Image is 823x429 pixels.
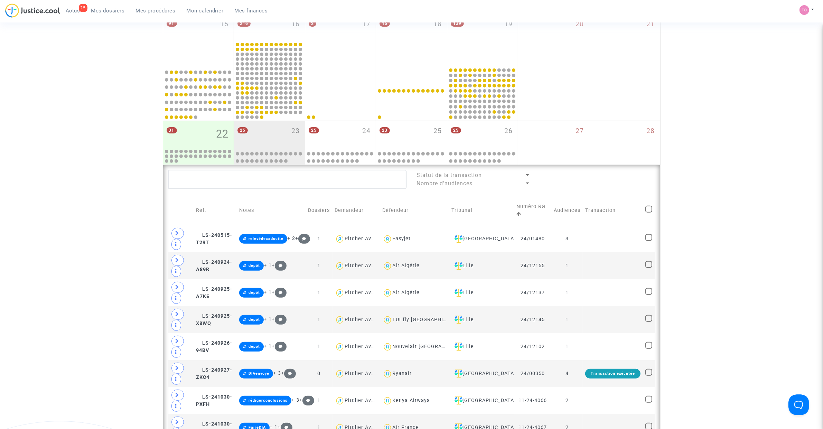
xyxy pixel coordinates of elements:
span: 17 [362,19,371,29]
span: 139 [451,20,464,27]
span: + [272,262,287,268]
td: 1 [551,333,583,360]
span: DIAenvoyé [249,371,269,376]
div: Air Algérie [392,290,420,296]
img: fe1f3729a2b880d5091b466bdc4f5af5 [799,5,809,15]
div: mercredi septembre 17, 2 events, click to expand [305,14,376,66]
span: Statut de la transaction [417,172,482,178]
img: icon-user.svg [383,315,393,325]
td: Audiences [551,196,583,225]
img: icon-user.svg [383,261,393,271]
td: 4 [551,360,583,387]
img: icon-user.svg [383,369,393,379]
div: mardi septembre 16, 216 events, click to expand [234,14,305,41]
td: 24/12102 [514,333,551,360]
img: icon-faciliter-sm.svg [455,343,463,351]
span: 2 [309,20,316,27]
span: LS-240925-X8WQ [196,313,232,327]
td: 24/12145 [514,306,551,333]
div: Easyjet [392,236,411,242]
span: + [272,289,287,295]
div: Pitcher Avocat [345,398,383,403]
img: icon-user.svg [335,261,345,271]
a: Mon calendrier [181,6,229,16]
a: Mes finances [229,6,273,16]
div: samedi septembre 20 [518,14,589,121]
span: + [281,370,296,376]
span: LS-240927-ZKC4 [196,367,232,381]
span: + 1 [264,262,272,268]
span: 19 [504,19,513,29]
span: LS-240926-94BV [196,340,232,354]
span: 91 [167,20,177,27]
span: 22 [216,126,228,142]
img: icon-faciliter-sm.svg [455,289,463,297]
span: relevédecaducité [249,236,283,241]
div: vendredi septembre 26, 25 events, click to expand [447,121,518,148]
td: Transaction [583,196,643,225]
div: jeudi septembre 18, 15 events, click to expand [376,14,447,66]
td: 1 [306,279,333,306]
span: 25 [237,127,248,133]
div: mercredi septembre 24, 25 events, click to expand [305,121,376,148]
td: 1 [306,387,333,414]
a: Mes dossiers [86,6,130,16]
td: Dossiers [306,196,333,225]
div: samedi septembre 27 [518,121,589,165]
span: + 1 [264,343,272,349]
span: 15 [380,20,390,27]
span: LS-240925-A7KE [196,286,232,300]
div: [GEOGRAPHIC_DATA] [452,370,512,378]
span: Mes procédures [136,8,176,14]
span: LS-240515-T29T [196,232,232,246]
span: rédigerconclusions [249,398,288,403]
div: Nouvelair [GEOGRAPHIC_DATA] [392,344,472,349]
td: 24/12155 [514,252,551,279]
img: icon-user.svg [335,369,345,379]
span: Mes finances [235,8,268,14]
td: 11-24-4066 [514,387,551,414]
span: Actus [66,8,80,14]
td: Défendeur [380,196,449,225]
div: lundi septembre 15, 91 events, click to expand [163,14,234,66]
td: 24/00350 [514,360,551,387]
span: 18 [433,19,442,29]
td: 1 [551,252,583,279]
div: dimanche septembre 28 [589,121,660,165]
div: TUI fly [GEOGRAPHIC_DATA] [392,317,464,323]
span: 216 [237,20,251,27]
span: dépôt [249,263,260,268]
div: Lille [452,262,512,270]
td: 1 [306,252,333,279]
td: 1 [306,225,333,252]
span: 25 [309,127,319,133]
div: Pitcher Avocat [345,236,383,242]
img: icon-faciliter-sm.svg [455,397,463,405]
img: icon-user.svg [335,342,345,352]
span: dépôt [249,317,260,322]
td: 3 [551,225,583,252]
td: 24/12137 [514,279,551,306]
img: icon-user.svg [335,315,345,325]
span: Mon calendrier [187,8,224,14]
span: dépôt [249,344,260,349]
img: icon-user.svg [383,234,393,244]
td: Tribunal [449,196,514,225]
div: Transaction exécutée [585,369,640,379]
div: Pitcher Avocat [345,371,383,376]
span: 23 [380,127,390,133]
td: 1 [551,279,583,306]
div: Ryanair [392,371,412,376]
div: mardi septembre 23, 25 events, click to expand [234,121,305,148]
div: jeudi septembre 25, 23 events, click to expand [376,121,447,148]
div: Pitcher Avocat [345,290,383,296]
img: icon-user.svg [383,342,393,352]
span: LS-240924-A89R [196,259,232,273]
img: icon-faciliter-sm.svg [455,316,463,324]
img: icon-user.svg [335,288,345,298]
span: + [272,316,287,322]
span: 15 [220,19,228,29]
span: 28 [647,126,655,136]
div: dimanche septembre 21 [589,14,660,121]
span: dépôt [249,290,260,295]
